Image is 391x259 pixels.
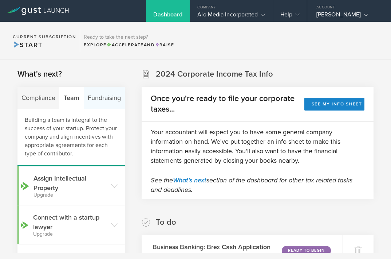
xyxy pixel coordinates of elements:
h2: Once you're ready to file your corporate taxes... [151,93,304,115]
iframe: Chat Widget [355,224,391,259]
div: Alo Media Incorporated [197,11,265,22]
div: Fundraising [84,87,125,109]
p: Ready to start your application [153,252,270,259]
div: Dashboard [153,11,182,22]
h3: Ready to take the next step? [84,35,174,40]
h2: What's next? [17,69,62,80]
div: Explore [84,42,174,48]
p: Your accountant will expect you to have some general company information on hand. We've put toget... [151,127,364,165]
span: Raise [155,42,174,47]
a: What's next [173,176,206,184]
h2: 2024 Corporate Income Tax Info [156,69,273,80]
div: Team [60,87,84,109]
span: Start [13,41,42,49]
h2: Current Subscription [13,35,76,39]
h2: To do [156,217,176,228]
h3: Business Banking: Brex Cash Application [153,242,270,252]
div: Compliance [17,87,60,109]
small: Upgrade [33,232,108,237]
div: Building a team is integral to the success of your startup. Protect your company and align incent... [17,109,125,166]
h3: Assign Intellectual Property [33,174,107,198]
small: Upgrade [33,193,107,198]
span: and [107,42,155,47]
div: Help [280,11,300,22]
em: See the section of the dashboard for other tax related tasks and deadlines. [151,176,352,194]
div: [PERSON_NAME] [316,11,378,22]
div: Ready to take the next step?ExploreAccelerateandRaise [80,29,178,52]
div: Ready to Begin [282,246,331,255]
button: See my info sheet [304,98,364,111]
span: Accelerate [107,42,144,47]
h3: Connect with a startup lawyer [33,213,108,237]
